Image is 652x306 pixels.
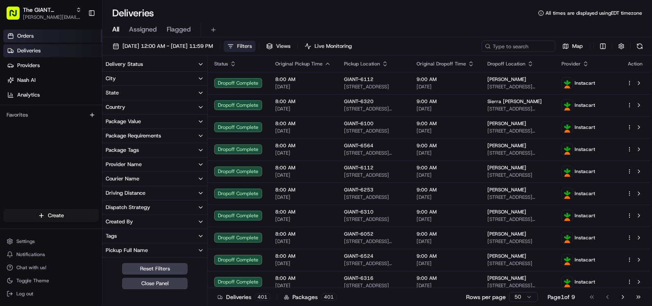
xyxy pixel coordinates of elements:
input: Type to search [482,40,555,52]
span: 8:00 AM [275,209,331,215]
button: Refresh [634,40,645,52]
img: profile_instacart_ahold_partner.png [562,277,573,287]
span: [PERSON_NAME] [487,164,526,171]
span: GIANT-6052 [344,231,374,237]
button: [DATE] 12:00 AM - [DATE] 11:59 PM [109,40,217,52]
span: [DATE] [417,216,474,223]
a: Analytics [3,88,102,101]
div: 📗 [8,119,15,126]
span: API Documentation [77,119,131,127]
button: Courier Name [102,172,207,186]
img: 1736555255976-a54dd68f-1ca7-489b-9aae-adbdc363a1c4 [8,78,23,93]
span: [PERSON_NAME] [487,253,526,259]
span: [STREET_ADDRESS] [344,172,403,178]
span: Log out [16,290,33,297]
span: Assigned [129,25,157,34]
span: Settings [16,238,35,245]
span: Instacart [575,124,595,130]
span: Instacart [575,146,595,153]
div: Action [627,61,644,67]
div: We're available if you need us! [28,86,104,93]
button: Delivery Status [102,57,207,71]
p: Welcome 👋 [8,33,149,46]
span: 8:00 AM [275,275,331,281]
span: Views [276,43,290,50]
span: [DATE] [275,216,331,223]
span: Original Pickup Time [275,61,323,67]
span: [PERSON_NAME] [487,76,526,83]
span: Notifications [16,251,45,258]
div: 401 [255,293,270,301]
div: Packages [284,293,337,301]
div: Courier Name [106,175,139,182]
button: Notifications [3,249,99,260]
span: [STREET_ADDRESS] [344,282,403,289]
span: [STREET_ADDRESS][PERSON_NAME][PERSON_NAME] [344,106,403,112]
button: Views [263,40,294,52]
button: The GIANT Company[PERSON_NAME][EMAIL_ADDRESS][PERSON_NAME][DOMAIN_NAME] [3,3,85,23]
img: profile_instacart_ahold_partner.png [562,210,573,221]
span: Analytics [17,91,40,99]
span: [STREET_ADDRESS][PERSON_NAME] [487,106,548,112]
button: Tags [102,229,207,243]
span: GIANT-6100 [344,120,374,127]
span: 9:00 AM [417,253,474,259]
span: Status [214,61,228,67]
span: 8:00 AM [275,164,331,171]
img: profile_instacart_ahold_partner.png [562,144,573,155]
div: Provider Name [106,161,142,168]
div: State [106,89,119,97]
button: Create [3,209,99,222]
a: Nash AI [3,74,102,87]
span: [STREET_ADDRESS][PERSON_NAME] [487,83,548,90]
span: [STREET_ADDRESS] [487,238,548,245]
span: Nash AI [17,76,36,84]
span: [STREET_ADDRESS][PERSON_NAME] [487,194,548,200]
span: Instacart [575,190,595,197]
span: [STREET_ADDRESS] [487,260,548,267]
span: Toggle Theme [16,277,49,284]
span: 8:00 AM [275,142,331,149]
div: Pickup Full Name [106,247,148,254]
span: Pylon [81,139,99,145]
span: GIANT-6524 [344,253,374,259]
div: Start new chat [28,78,134,86]
img: profile_instacart_ahold_partner.png [562,166,573,177]
button: State [102,86,207,100]
span: 8:00 AM [275,231,331,237]
span: [STREET_ADDRESS][PERSON_NAME][PERSON_NAME] [487,128,548,134]
span: Live Monitoring [315,43,352,50]
button: Pickup Full Name [102,243,207,257]
span: All [112,25,119,34]
span: 8:00 AM [275,76,331,83]
button: Provider Name [102,157,207,171]
a: Powered byPylon [58,138,99,145]
button: Reset Filters [122,263,188,274]
button: Package Value [102,115,207,128]
span: [DATE] [275,282,331,289]
span: 9:00 AM [417,187,474,193]
div: Created By [106,218,133,225]
span: [DATE] [417,238,474,245]
span: [DATE] [417,83,474,90]
span: 9:00 AM [417,76,474,83]
button: City [102,72,207,85]
span: 9:00 AM [417,142,474,149]
button: Filters [224,40,256,52]
span: [DATE] [417,150,474,156]
span: GIANT-6310 [344,209,374,215]
span: [DATE] [417,282,474,289]
img: profile_instacart_ahold_partner.png [562,188,573,199]
a: Orders [3,29,102,43]
span: [STREET_ADDRESS][PERSON_NAME] [487,216,548,223]
button: The GIANT Company [23,6,72,14]
span: Map [572,43,583,50]
span: Instacart [575,102,595,108]
a: 💻API Documentation [66,115,135,130]
span: GIANT-6253 [344,187,374,193]
span: [STREET_ADDRESS][PERSON_NAME] [344,238,403,245]
span: [PERSON_NAME] [487,187,526,193]
span: [DATE] [417,260,474,267]
span: GIANT-6316 [344,275,374,281]
span: All times are displayed using EDT timezone [546,10,642,16]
